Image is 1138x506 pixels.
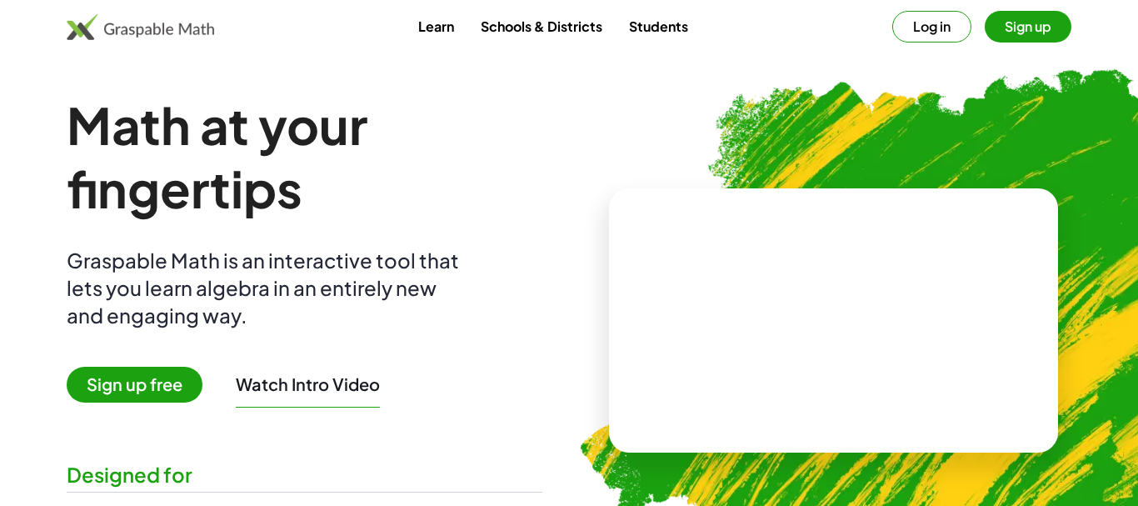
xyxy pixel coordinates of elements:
[67,247,467,329] div: Graspable Math is an interactive tool that lets you learn algebra in an entirely new and engaging...
[985,11,1071,43] button: Sign up
[67,367,202,403] span: Sign up free
[67,461,542,488] div: Designed for
[616,11,701,42] a: Students
[467,11,616,42] a: Schools & Districts
[709,258,959,383] video: What is this? This is dynamic math notation. Dynamic math notation plays a central role in how Gr...
[236,373,380,395] button: Watch Intro Video
[67,93,542,220] h1: Math at your fingertips
[892,11,971,43] button: Log in
[405,11,467,42] a: Learn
